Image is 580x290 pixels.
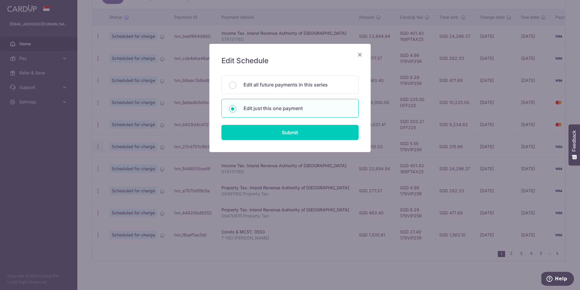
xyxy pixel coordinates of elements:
[243,81,351,88] p: Edit all future payments in this series
[221,125,359,140] input: Submit
[569,124,580,165] button: Feedback - Show survey
[541,272,574,287] iframe: Opens a widget where you can find more information
[356,51,363,58] button: Close
[572,130,577,152] span: Feedback
[243,105,351,112] p: Edit just this one payment
[221,56,359,66] h5: Edit Schedule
